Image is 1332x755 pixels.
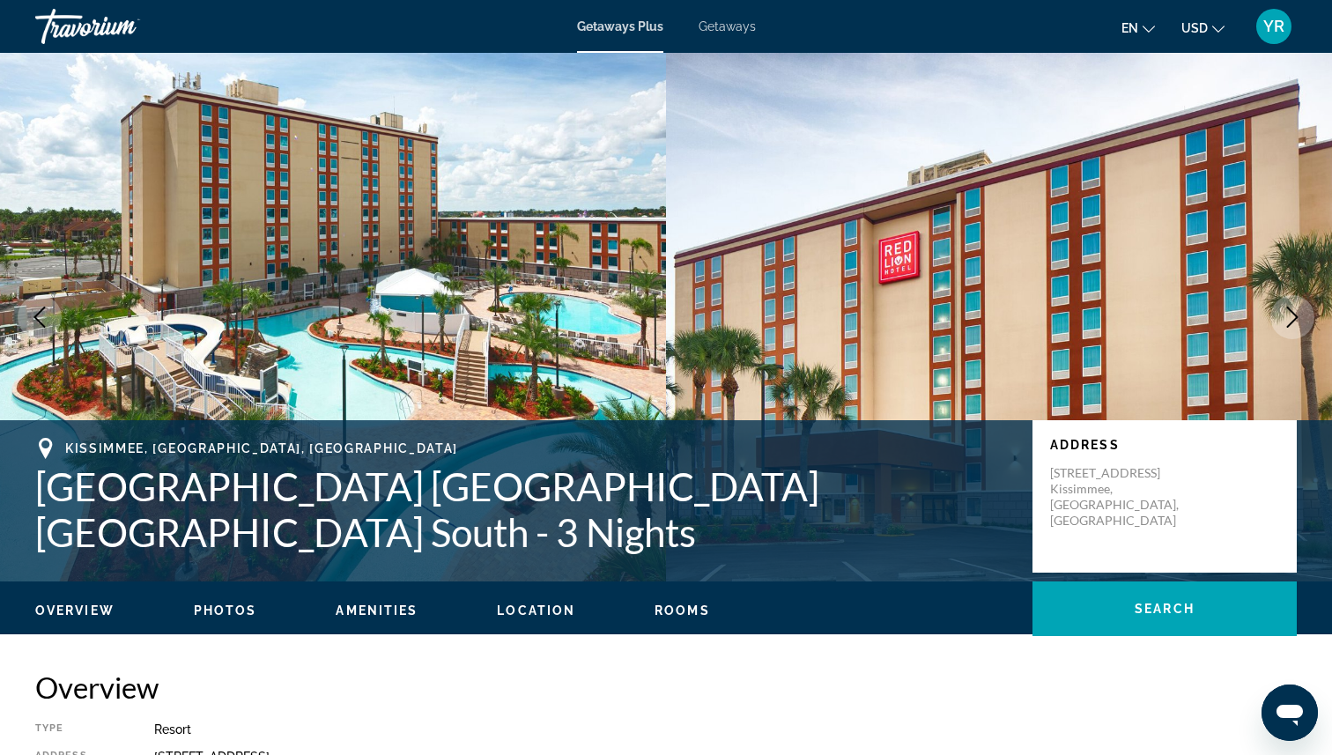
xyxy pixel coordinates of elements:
button: Amenities [336,603,418,618]
button: Change language [1121,15,1155,41]
div: Type [35,722,110,736]
button: Overview [35,603,115,618]
button: Photos [194,603,257,618]
button: Location [497,603,575,618]
button: Previous image [18,295,62,339]
span: Kissimmee, [GEOGRAPHIC_DATA], [GEOGRAPHIC_DATA] [65,441,458,455]
button: User Menu [1251,8,1297,45]
button: Next image [1270,295,1314,339]
h2: Overview [35,670,1297,705]
iframe: Button to launch messaging window [1262,685,1318,741]
a: Getaways Plus [577,19,663,33]
p: Address [1050,438,1279,452]
span: Search [1135,602,1195,616]
button: Rooms [655,603,710,618]
span: USD [1181,21,1208,35]
h1: [GEOGRAPHIC_DATA] [GEOGRAPHIC_DATA] [GEOGRAPHIC_DATA] South - 3 Nights [35,463,1015,555]
p: [STREET_ADDRESS] Kissimmee, [GEOGRAPHIC_DATA], [GEOGRAPHIC_DATA] [1050,465,1191,529]
a: Travorium [35,4,211,49]
div: Resort [154,722,1297,736]
button: Search [1032,581,1297,636]
span: en [1121,21,1138,35]
a: Getaways [699,19,756,33]
span: YR [1263,18,1284,35]
button: Change currency [1181,15,1225,41]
